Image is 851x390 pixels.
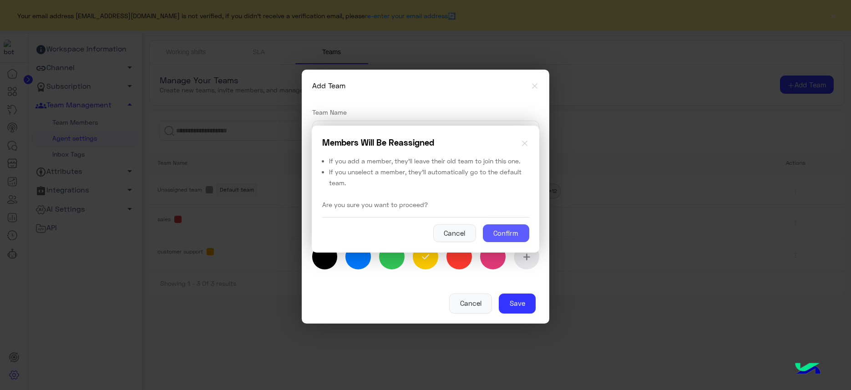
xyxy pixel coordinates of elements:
[329,156,529,167] p: If you add a member, they'll leave their old team to join this one.
[329,167,529,188] p: If you unselect a member, they'll automatically go to the default team.
[520,136,529,149] button: Close
[433,224,476,243] button: Cancel
[322,199,428,210] p: Are you sure you want to proceed?
[483,224,529,243] button: Confirm
[792,354,824,385] img: hulul-logo.png
[322,136,434,149] h5: Members Will Be Reassigned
